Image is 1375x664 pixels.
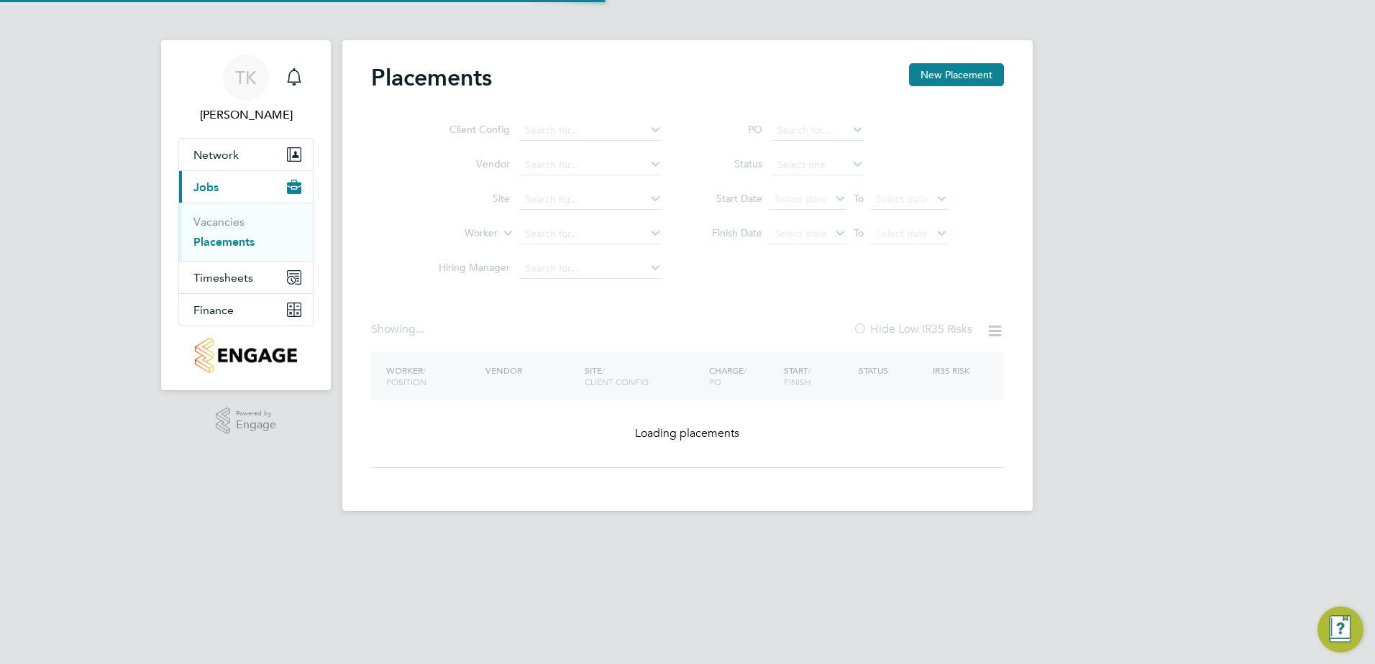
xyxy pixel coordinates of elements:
div: Showing [371,322,427,337]
span: Tyler Kelly [178,106,314,124]
button: Jobs [179,171,313,203]
span: Powered by [236,407,276,420]
span: Jobs [193,180,219,194]
span: Network [193,148,239,162]
span: Timesheets [193,271,253,285]
label: Hide Low IR35 Risks [853,322,972,336]
nav: Main navigation [161,40,331,390]
button: New Placement [909,63,1004,86]
a: Powered byEngage [216,407,277,435]
span: Engage [236,419,276,431]
div: Jobs [179,203,313,261]
span: Finance [193,303,234,317]
img: countryside-properties-logo-retina.png [195,338,296,373]
a: TK[PERSON_NAME] [178,55,314,124]
span: TK [235,68,257,87]
a: Go to home page [178,338,314,373]
span: ... [416,322,424,336]
a: Vacancies [193,215,245,229]
button: Engage Resource Center [1317,607,1363,653]
button: Network [179,139,313,170]
button: Timesheets [179,262,313,293]
button: Finance [179,294,313,326]
a: Placements [193,235,255,249]
h2: Placements [371,63,492,92]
